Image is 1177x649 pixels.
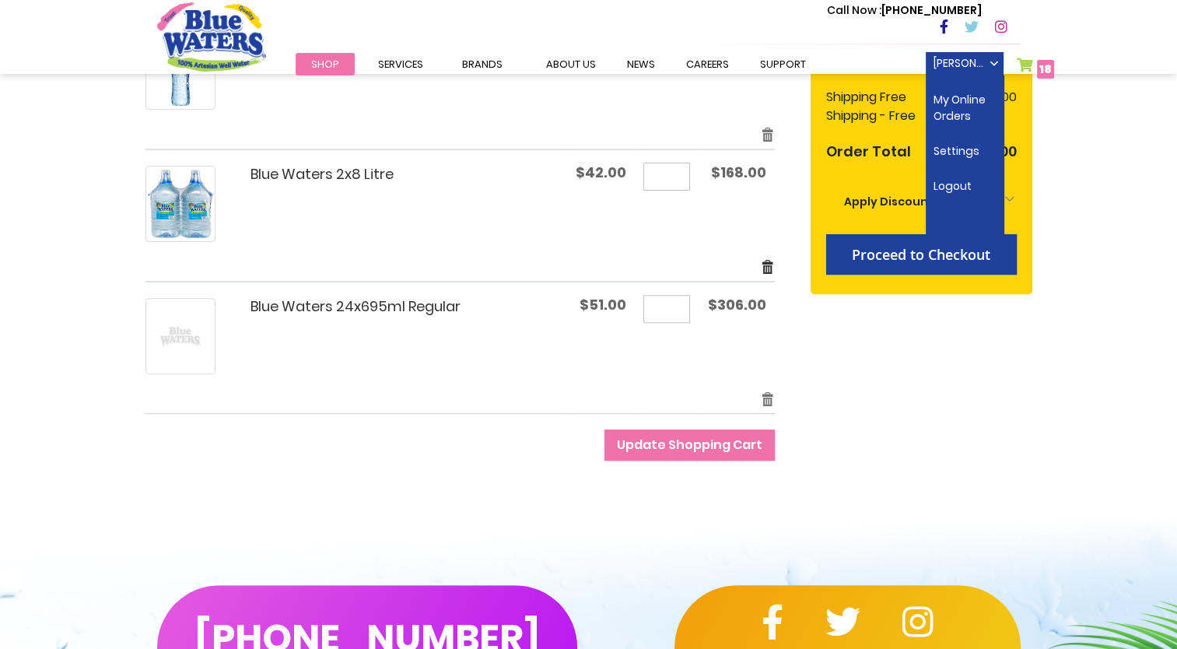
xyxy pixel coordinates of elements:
img: Blue Waters 24x695ml Regular [146,302,215,370]
span: Update Shopping Cart [617,436,762,454]
span: $51.00 [580,295,626,314]
span: 18 [1039,61,1052,77]
span: $306.00 [708,295,766,314]
a: Settings [926,138,1004,165]
a: Blue Waters 24x695ml Regular [145,298,215,374]
a: Blue Waters 2x8 Litre [145,166,215,242]
span: Shipping [826,88,877,106]
span: $168.00 [711,163,766,182]
a: 18 [1017,58,1055,80]
img: Blue Waters 2x8 Litre [146,170,215,238]
span: $42.00 [576,163,626,182]
a: Blue Waters 2x8 Litre [250,164,394,184]
a: News [611,53,671,75]
button: Proceed to Checkout [826,234,1017,275]
a: [PERSON_NAME] [926,52,1004,75]
a: My Online Orders [926,86,1004,130]
span: Proceed to Checkout [852,245,990,264]
a: store logo [157,2,266,71]
strong: Order Total [826,139,911,162]
a: Logout [926,173,1004,200]
span: Free Shipping - Free [826,88,916,125]
a: careers [671,53,744,75]
a: about us [531,53,611,75]
span: Shop [311,57,339,72]
button: Update Shopping Cart [604,430,775,461]
a: support [744,53,821,75]
a: Blue Waters 24x695ml Regular [250,296,461,316]
span: Services [378,57,423,72]
strong: Apply Discount Code [844,194,968,209]
span: Call Now : [827,2,881,18]
span: Brands [462,57,503,72]
p: [PHONE_NUMBER] [827,2,982,19]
